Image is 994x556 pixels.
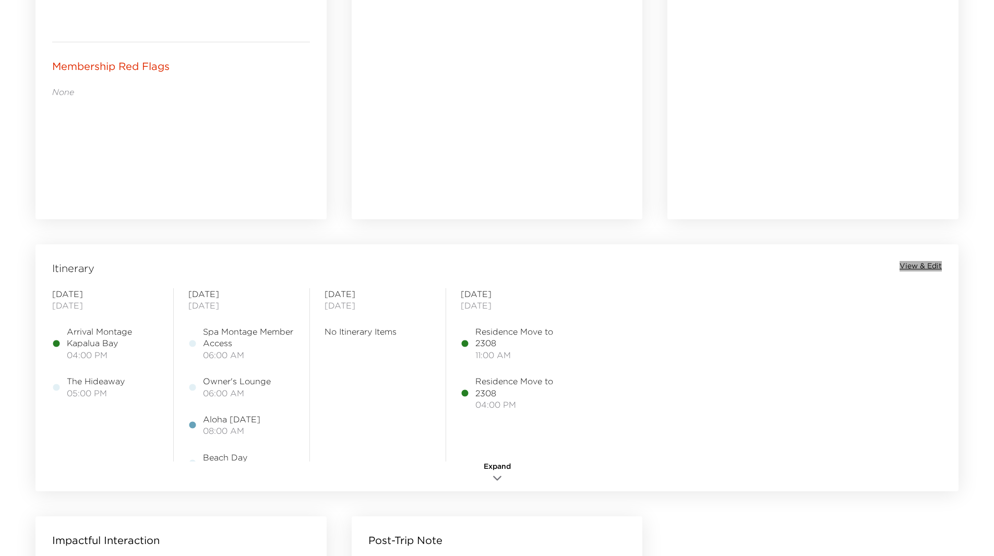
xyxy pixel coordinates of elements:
[325,300,431,311] span: [DATE]
[203,413,260,425] span: Aloha [DATE]
[461,300,567,311] span: [DATE]
[203,452,247,463] span: Beach Day
[52,533,160,548] p: Impactful Interaction
[325,288,431,300] span: [DATE]
[67,326,159,349] span: Arrival Montage Kapalua Bay
[52,59,170,74] p: Membership Red Flags
[52,86,310,98] p: None
[188,300,295,311] span: [DATE]
[67,349,159,361] span: 04:00 PM
[67,375,125,387] span: The Hideaway
[900,261,942,271] button: View & Edit
[461,288,567,300] span: [DATE]
[475,326,567,349] span: Residence Move to 2308
[203,349,295,361] span: 06:00 AM
[484,462,511,472] span: Expand
[188,288,295,300] span: [DATE]
[203,425,260,436] span: 08:00 AM
[475,349,567,361] span: 11:00 AM
[52,288,159,300] span: [DATE]
[475,375,567,399] span: Residence Move to 2308
[52,300,159,311] span: [DATE]
[325,326,431,337] span: No Itinerary Items
[475,399,567,410] span: 04:00 PM
[368,533,442,548] p: Post-Trip Note
[52,261,94,276] span: Itinerary
[203,326,295,349] span: Spa Montage Member Access
[67,387,125,399] span: 05:00 PM
[203,375,271,387] span: Owner's Lounge
[471,462,523,486] button: Expand
[203,387,271,399] span: 06:00 AM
